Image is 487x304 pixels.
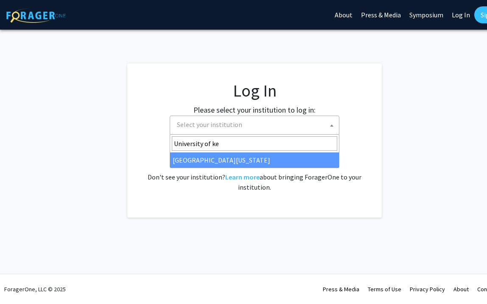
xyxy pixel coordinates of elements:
label: Please select your institution to log in: [193,104,316,116]
a: About [453,285,469,293]
div: ForagerOne, LLC © 2025 [4,274,66,304]
div: No account? . Don't see your institution? about bringing ForagerOne to your institution. [144,152,365,192]
iframe: Chat [6,266,36,298]
input: Search [172,136,337,151]
h1: Log In [144,80,365,101]
img: ForagerOne Logo [6,8,66,23]
a: Press & Media [323,285,359,293]
li: [GEOGRAPHIC_DATA][US_STATE] [170,152,339,168]
a: Terms of Use [368,285,401,293]
span: Select your institution [174,116,339,133]
span: Select your institution [170,116,339,135]
span: Select your institution [177,120,242,129]
a: Learn more about bringing ForagerOne to your institution [225,173,260,181]
a: Privacy Policy [410,285,445,293]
